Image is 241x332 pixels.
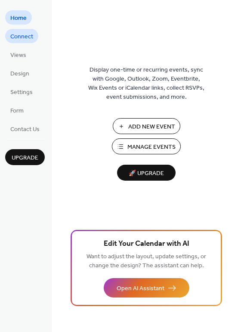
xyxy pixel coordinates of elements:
a: Design [5,66,34,80]
a: Contact Us [5,122,45,136]
button: Add New Event [113,118,180,134]
button: Manage Events [112,138,181,154]
span: Connect [10,32,33,41]
button: 🚀 Upgrade [117,165,176,181]
span: Display one-time or recurring events, sync with Google, Outlook, Zoom, Eventbrite, Wix Events or ... [88,66,204,102]
span: Contact Us [10,125,40,134]
span: Settings [10,88,33,97]
span: Want to adjust the layout, update settings, or change the design? The assistant can help. [87,251,206,272]
button: Upgrade [5,149,45,165]
span: Manage Events [127,143,176,152]
span: Edit Your Calendar with AI [104,238,189,250]
span: Design [10,69,29,78]
span: Add New Event [128,122,175,132]
span: Form [10,106,24,116]
span: Views [10,51,26,60]
span: Upgrade [12,153,38,163]
span: Home [10,14,27,23]
a: Form [5,103,29,117]
a: Home [5,10,32,25]
a: Views [5,47,31,62]
button: Open AI Assistant [104,278,189,298]
span: 🚀 Upgrade [122,168,170,179]
span: Open AI Assistant [117,284,164,293]
a: Settings [5,85,38,99]
a: Connect [5,29,38,43]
